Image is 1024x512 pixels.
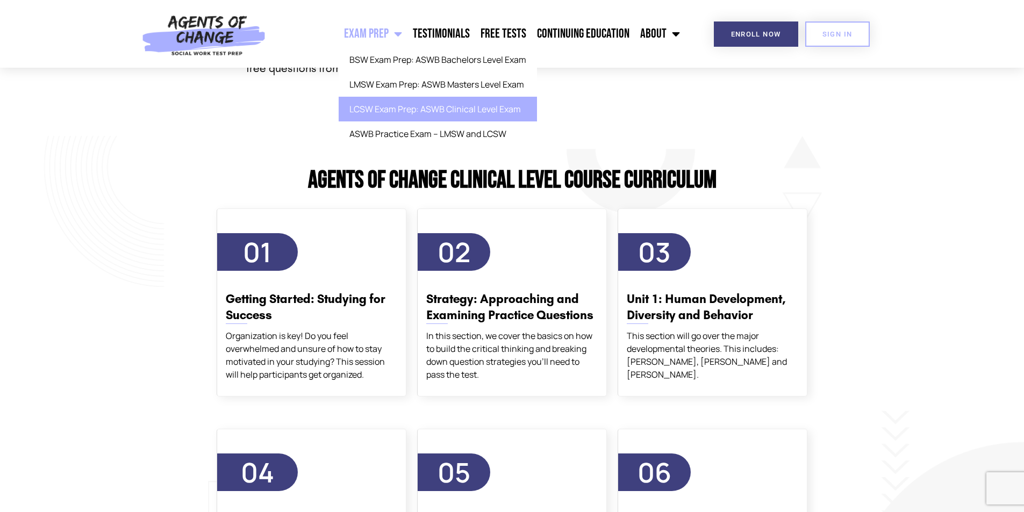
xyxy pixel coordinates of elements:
span: SIGN IN [822,31,853,38]
a: Continuing Education [532,20,635,47]
h2: Agents of Change Clinical Level Course Curriculum [211,168,813,192]
div: Organization is key! Do you feel overwhelmed and unsure of how to stay motivated in your studying... [226,329,397,381]
a: About [635,20,685,47]
a: Exam Prep [339,20,407,47]
a: Testimonials [407,20,475,47]
ul: Exam Prep [339,47,537,146]
span: 06 [638,454,671,491]
h3: Getting Started: Studying for Success [226,291,397,323]
a: SIGN IN [805,21,870,47]
a: BSW Exam Prep: ASWB Bachelors Level Exam [339,47,537,72]
a: LMSW Exam Prep: ASWB Masters Level Exam [339,72,537,97]
a: LCSW Exam Prep: ASWB Clinical Level Exam [339,97,537,121]
h3: Unit 1: Human Development, Diversity and Behavior [627,291,798,323]
a: ASWB Practice Exam – LMSW and LCSW [339,121,537,146]
span: 02 [438,234,470,270]
nav: Menu [271,20,685,47]
div: In this section, we cover the basics on how to build the critical thinking and breaking down ques... [426,329,598,381]
span: Enroll Now [731,31,781,38]
span: 05 [438,454,470,491]
div: This section will go over the major developmental theories. This includes: [PERSON_NAME], [PERSON... [627,329,798,381]
span: 04 [241,454,274,491]
span: 03 [638,234,671,270]
a: Enroll Now [714,21,798,47]
a: Free Tests [475,20,532,47]
span: 01 [243,234,271,270]
h3: Strategy: Approaching and Examining Practice Questions [426,291,598,323]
